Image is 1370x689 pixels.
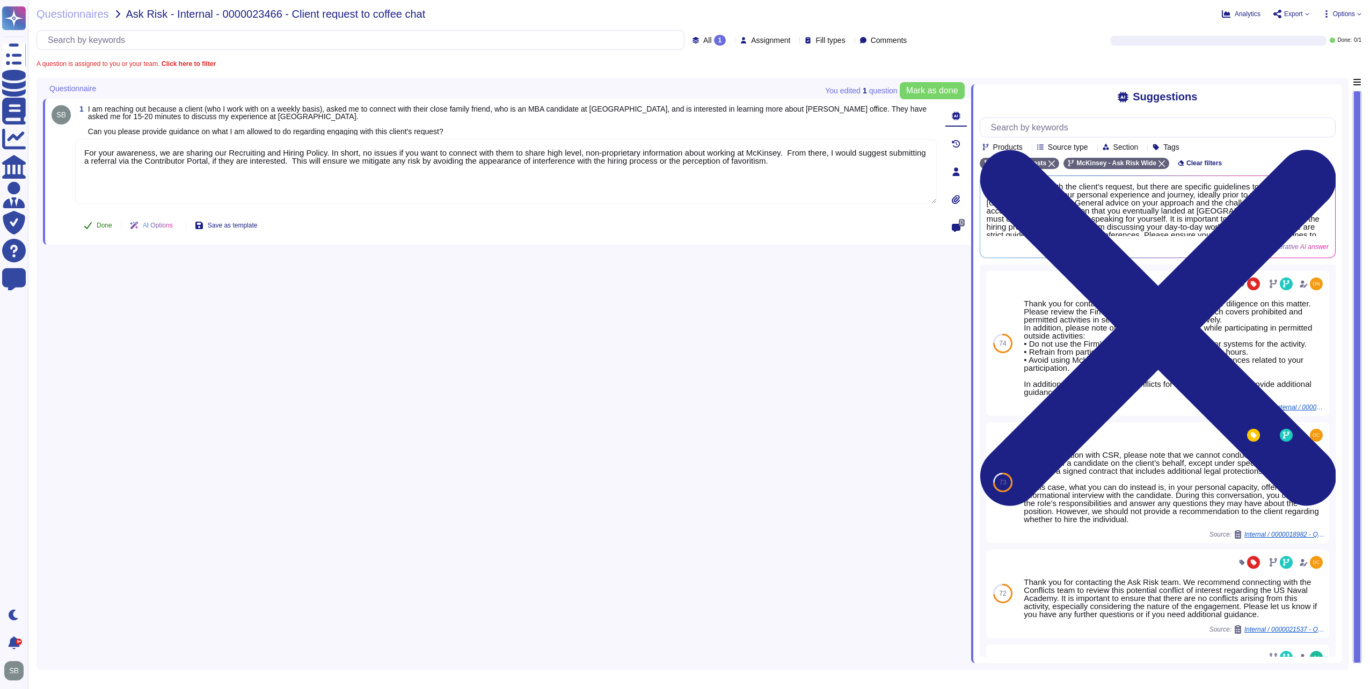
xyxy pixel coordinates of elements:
[703,36,712,44] span: All
[871,36,907,44] span: Comments
[16,639,22,645] div: 9+
[49,85,96,92] span: Questionnaire
[1310,556,1323,569] img: user
[815,36,845,44] span: Fill types
[751,36,790,44] span: Assignment
[75,140,937,204] textarea: For your awareness, we are sharing our Recruiting and Hiring Policy. In short, no issues if you w...
[999,479,1006,486] span: 73
[986,118,1335,137] input: Search by keywords
[75,215,121,236] button: Done
[1337,38,1352,43] span: Done:
[4,661,24,680] img: user
[1310,429,1323,442] img: user
[208,222,258,229] span: Save as template
[714,35,726,46] div: 1
[1235,11,1260,17] span: Analytics
[999,340,1006,347] span: 74
[1354,38,1361,43] span: 0 / 1
[42,31,684,49] input: Search by keywords
[1310,277,1323,290] img: user
[1244,626,1325,633] span: Internal / 0000021537 - Outside Activity- Quick Review Needed
[999,590,1006,597] span: 72
[1333,11,1355,17] span: Options
[900,82,965,99] button: Mark as done
[143,222,173,229] span: AI Options
[1024,578,1325,618] div: Thank you for contacting the Ask Risk team. We recommend connecting with the Conflicts team to re...
[1209,625,1325,634] span: Source:
[37,9,109,19] span: Questionnaires
[906,86,958,95] span: Mark as done
[75,105,84,113] span: 1
[37,61,216,67] span: A question is assigned to you or your team.
[52,105,71,124] img: user
[825,87,897,94] span: You edited question
[1310,651,1323,664] img: user
[159,60,216,68] b: Click here to filter
[1284,11,1303,17] span: Export
[959,219,965,226] span: 0
[1222,10,1260,18] button: Analytics
[2,659,31,683] button: user
[88,105,927,136] span: I am reaching out because a client (who I work with on a weekly basis), asked me to connect with ...
[126,9,426,19] span: Ask Risk - Internal - 0000023466 - Client request to coffee chat
[863,87,867,94] b: 1
[186,215,266,236] button: Save as template
[97,222,112,229] span: Done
